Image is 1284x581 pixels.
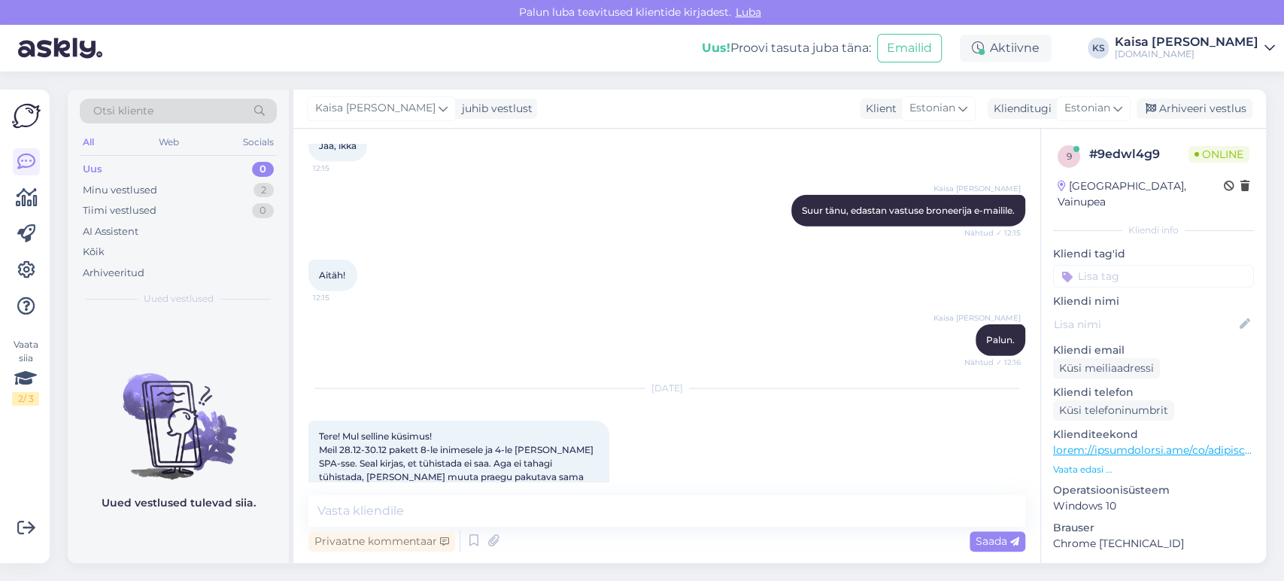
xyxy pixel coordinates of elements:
[319,269,345,281] span: Aitäh!
[93,103,153,119] span: Otsi kliente
[319,430,596,496] span: Tere! Mul selline küsimus! Meil 28.12-30.12 pakett 8-le inimesele ja 4-le [PERSON_NAME] SPA-sse. ...
[1053,385,1254,400] p: Kliendi telefon
[1115,48,1258,60] div: [DOMAIN_NAME]
[964,227,1021,239] span: Nähtud ✓ 12:15
[960,35,1052,62] div: Aktiivne
[1064,100,1110,117] span: Estonian
[1137,99,1252,119] div: Arhiveeri vestlus
[986,334,1015,345] span: Palun.
[1188,146,1249,163] span: Online
[1053,265,1254,287] input: Lisa tag
[1089,145,1188,163] div: # 9edwl4g9
[83,162,102,177] div: Uus
[1115,36,1258,48] div: Kaisa [PERSON_NAME]
[156,132,182,152] div: Web
[976,534,1019,548] span: Saada
[80,132,97,152] div: All
[315,100,436,117] span: Kaisa [PERSON_NAME]
[1067,151,1072,162] span: 9
[102,495,256,511] p: Uued vestlused tulevad siia.
[802,205,1015,216] span: Suur tänu, edastan vastuse broneerija e-mailile.
[1053,463,1254,476] p: Vaata edasi ...
[83,266,144,281] div: Arhiveeritud
[1053,400,1174,421] div: Küsi telefoninumbrit
[319,140,357,151] span: Jaa, ikka
[933,312,1021,324] span: Kaisa [PERSON_NAME]
[83,183,157,198] div: Minu vestlused
[313,292,369,303] span: 12:15
[1115,36,1275,60] a: Kaisa [PERSON_NAME][DOMAIN_NAME]
[83,224,138,239] div: AI Assistent
[1054,316,1237,333] input: Lisa nimi
[252,162,274,177] div: 0
[12,338,39,406] div: Vaata siia
[1053,520,1254,536] p: Brauser
[456,101,533,117] div: juhib vestlust
[988,101,1052,117] div: Klienditugi
[12,392,39,406] div: 2 / 3
[731,5,766,19] span: Luba
[1053,536,1254,552] p: Chrome [TECHNICAL_ID]
[1053,482,1254,498] p: Operatsioonisüsteem
[252,203,274,218] div: 0
[702,39,871,57] div: Proovi tasuta juba täna:
[1053,427,1254,443] p: Klienditeekond
[1053,498,1254,514] p: Windows 10
[933,183,1021,194] span: Kaisa [PERSON_NAME]
[253,183,274,198] div: 2
[909,100,955,117] span: Estonian
[83,245,105,260] div: Kõik
[308,382,1025,395] div: [DATE]
[12,102,41,130] img: Askly Logo
[313,163,369,174] span: 12:15
[68,346,289,482] img: No chats
[1088,38,1109,59] div: KS
[308,531,455,552] div: Privaatne kommentaar
[1053,358,1160,379] div: Küsi meiliaadressi
[1053,224,1254,237] div: Kliendi info
[702,41,730,55] b: Uus!
[1053,342,1254,358] p: Kliendi email
[1058,178,1224,210] div: [GEOGRAPHIC_DATA], Vainupea
[1053,246,1254,262] p: Kliendi tag'id
[144,292,214,306] span: Uued vestlused
[1053,294,1254,309] p: Kliendi nimi
[964,357,1021,368] span: Nähtud ✓ 12:16
[83,203,156,218] div: Tiimi vestlused
[240,132,277,152] div: Socials
[860,101,897,117] div: Klient
[877,34,942,62] button: Emailid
